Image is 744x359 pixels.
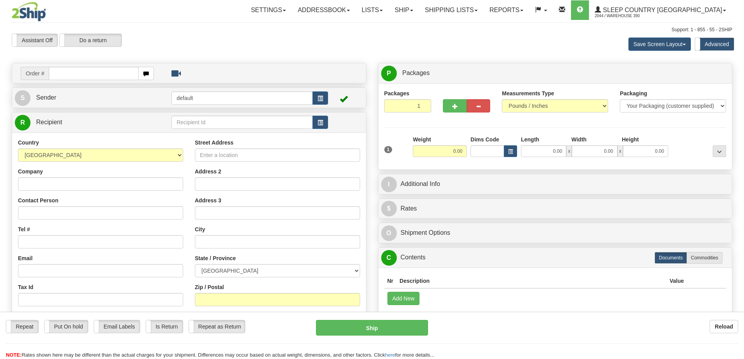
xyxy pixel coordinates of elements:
[195,225,205,233] label: City
[245,0,292,20] a: Settings
[195,139,234,146] label: Street Address
[402,70,430,76] span: Packages
[356,0,389,20] a: Lists
[18,168,43,175] label: Company
[6,352,21,358] span: NOTE:
[381,250,397,266] span: C
[12,27,732,33] div: Support: 1 - 855 - 55 - 2SHIP
[195,148,360,162] input: Enter a location
[171,116,313,129] input: Recipient Id
[18,283,33,291] label: Tax Id
[595,12,653,20] span: 2044 / Warehouse 390
[381,65,730,81] a: P Packages
[36,94,56,101] span: Sender
[18,196,58,204] label: Contact Person
[389,0,419,20] a: Ship
[419,0,484,20] a: Shipping lists
[60,34,121,46] label: Do a return
[589,0,732,20] a: Sleep Country [GEOGRAPHIC_DATA] 2044 / Warehouse 390
[628,38,691,51] button: Save Screen Layout
[695,38,734,50] label: Advanced
[316,320,428,336] button: Ship
[396,274,666,288] th: Description
[385,352,395,358] a: here
[21,67,49,80] span: Order #
[15,114,154,130] a: R Recipient
[15,90,171,106] a: S Sender
[292,0,356,20] a: Addressbook
[413,136,431,143] label: Weight
[622,136,639,143] label: Height
[521,136,539,143] label: Length
[189,320,245,333] label: Repeat as Return
[726,139,743,219] iframe: chat widget
[384,146,393,153] span: 1
[12,2,46,21] img: logo2044.jpg
[715,323,733,330] b: Reload
[655,252,687,264] label: Documents
[381,177,397,192] span: I
[484,0,529,20] a: Reports
[571,136,587,143] label: Width
[195,254,236,262] label: State / Province
[146,320,183,333] label: Is Return
[15,90,30,106] span: S
[387,292,420,305] button: Add New
[710,320,738,333] button: Reload
[195,168,221,175] label: Address 2
[381,66,397,81] span: P
[666,274,687,288] th: Value
[12,34,57,46] label: Assistant Off
[713,145,726,157] div: ...
[381,201,397,216] span: $
[617,145,623,157] span: x
[18,139,39,146] label: Country
[18,254,32,262] label: Email
[384,274,397,288] th: Nr
[620,89,647,97] label: Packaging
[45,320,88,333] label: Put On hold
[15,115,30,130] span: R
[502,89,554,97] label: Measurements Type
[381,225,397,241] span: O
[381,176,730,192] a: IAdditional Info
[566,145,572,157] span: x
[171,91,313,105] input: Sender Id
[18,225,30,233] label: Tel #
[381,225,730,241] a: OShipment Options
[381,201,730,217] a: $Rates
[471,136,499,143] label: Dims Code
[36,119,62,125] span: Recipient
[601,7,722,13] span: Sleep Country [GEOGRAPHIC_DATA]
[687,252,723,264] label: Commodities
[6,320,38,333] label: Repeat
[195,196,221,204] label: Address 3
[94,320,140,333] label: Email Labels
[195,283,224,291] label: Zip / Postal
[384,89,410,97] label: Packages
[381,250,730,266] a: CContents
